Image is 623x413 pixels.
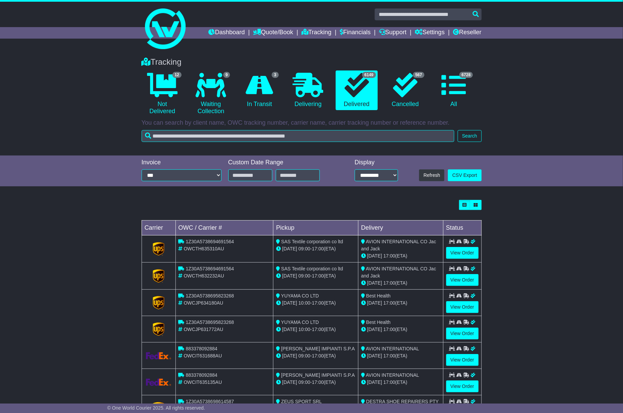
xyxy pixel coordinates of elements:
[209,27,245,39] a: Dashboard
[453,27,481,39] a: Reseller
[367,353,382,358] span: [DATE]
[281,266,343,271] span: SAS Textile corporation co ltd
[419,169,444,181] button: Refresh
[367,300,382,306] span: [DATE]
[367,253,382,259] span: [DATE]
[238,70,280,110] a: 3 In Transit
[153,269,164,283] img: GetCarrierServiceLogo
[281,293,319,298] span: YUYAMA CO LTD
[138,57,485,67] div: Tracking
[312,246,324,251] span: 17:00
[186,399,234,404] span: 1Z30A5738698614587
[361,399,439,411] span: DESTRA SHOE REPAIRERS PTY LTD
[361,300,440,307] div: (ETA)
[282,327,297,332] span: [DATE]
[433,70,475,110] a: 6728 All
[272,72,279,78] span: 3
[383,327,395,332] span: 17:00
[446,380,479,392] a: View Order
[276,245,355,252] div: - (ETA)
[385,70,426,110] a: 567 Cancelled
[153,323,164,336] img: GetCarrierServiceLogo
[367,280,382,286] span: [DATE]
[366,319,391,325] span: Best Health
[186,293,234,298] span: 1Z30A5738695823268
[175,221,273,235] td: OWC / Carrier #
[446,274,479,286] a: View Order
[312,300,324,306] span: 17:00
[276,379,355,386] div: - (ETA)
[367,327,382,332] span: [DATE]
[281,346,355,351] span: [PERSON_NAME] IMPIANTI S.P.A
[146,352,171,359] img: GetCarrierServiceLogo
[186,346,217,351] span: 883378092884
[142,159,222,166] div: Invoice
[366,346,419,351] span: AVION INTERNATIONAL
[366,293,391,298] span: Best Health
[446,354,479,366] a: View Order
[228,159,337,166] div: Custom Date Range
[153,242,164,256] img: GetCarrierServiceLogo
[446,247,479,259] a: View Order
[142,221,175,235] td: Carrier
[366,372,419,378] span: AVION INTERNATIONAL
[184,246,224,251] span: OWCTH635310AU
[281,239,343,244] span: SAS Textile corporation co ltd
[361,326,440,333] div: (ETA)
[298,246,310,251] span: 09:00
[282,273,297,278] span: [DATE]
[358,221,443,235] td: Delivery
[361,252,440,260] div: (ETA)
[190,70,232,118] a: 9 Waiting Collection
[312,379,324,385] span: 17:00
[184,353,222,358] span: OWCIT631688AU
[184,379,222,385] span: OWCIT635135AU
[223,72,230,78] span: 9
[276,352,355,359] div: - (ETA)
[362,72,376,78] span: 6149
[459,72,473,78] span: 6728
[282,300,297,306] span: [DATE]
[383,253,395,259] span: 17:00
[298,300,310,306] span: 10:00
[253,27,293,39] a: Quote/Book
[413,72,424,78] span: 567
[186,319,234,325] span: 1Z30A5738695823268
[361,280,440,287] div: (ETA)
[361,266,436,278] span: AVION INTERNATIONAL CO Jac and Jack
[383,353,395,358] span: 17:00
[184,273,224,278] span: OWCTH632232AU
[281,399,322,404] span: ZEUS SPORT SRL
[361,239,436,251] span: AVION INTERNATIONAL CO Jac and Jack
[383,379,395,385] span: 17:00
[281,372,355,378] span: [PERSON_NAME] IMPIANTI S.P.A
[282,246,297,251] span: [DATE]
[336,70,377,110] a: 6149 Delivered
[146,379,171,386] img: GetCarrierServiceLogo
[415,27,445,39] a: Settings
[446,328,479,339] a: View Order
[172,72,182,78] span: 12
[186,372,217,378] span: 883378092884
[355,159,398,166] div: Display
[458,130,481,142] button: Search
[367,379,382,385] span: [DATE]
[443,221,481,235] td: Status
[186,239,234,244] span: 1Z30A5738694691564
[184,327,223,332] span: OWCJP631772AU
[446,301,479,313] a: View Order
[298,353,310,358] span: 09:00
[298,327,310,332] span: 10:00
[340,27,371,39] a: Financials
[281,319,319,325] span: YUYAMA CO LTD
[282,379,297,385] span: [DATE]
[383,280,395,286] span: 17:00
[276,300,355,307] div: - (ETA)
[312,273,324,278] span: 17:00
[448,169,481,181] a: CSV Export
[282,353,297,358] span: [DATE]
[273,221,358,235] td: Pickup
[302,27,331,39] a: Tracking
[379,27,407,39] a: Support
[361,352,440,359] div: (ETA)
